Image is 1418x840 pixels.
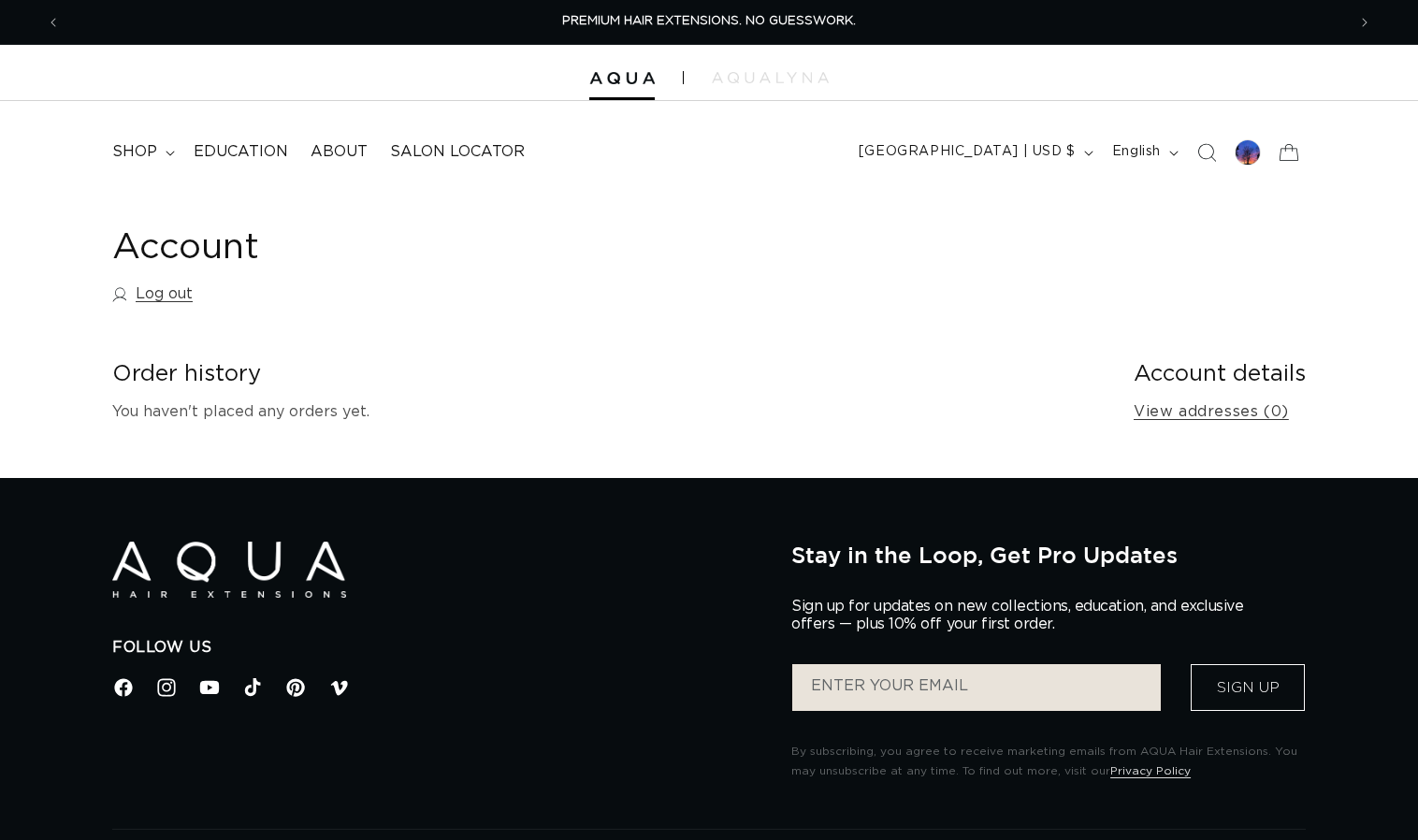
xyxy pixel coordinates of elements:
h2: Account details [1134,360,1306,389]
span: Education [194,142,288,162]
span: Salon Locator [390,142,525,162]
a: About [299,131,379,173]
span: [GEOGRAPHIC_DATA] | USD $ [859,142,1076,162]
span: About [311,142,368,162]
a: Privacy Policy [1110,765,1191,776]
button: Sign Up [1191,664,1305,711]
h2: Follow Us [112,638,763,658]
button: Previous announcement [33,5,74,40]
span: shop [112,142,157,162]
p: Sign up for updates on new collections, education, and exclusive offers — plus 10% off your first... [791,598,1259,633]
summary: Search [1186,132,1227,173]
h2: Order history [112,360,1104,389]
button: Next announcement [1344,5,1385,40]
p: You haven't placed any orders yet. [112,398,1104,426]
summary: shop [101,131,182,173]
input: ENTER YOUR EMAIL [792,664,1161,711]
span: PREMIUM HAIR EXTENSIONS. NO GUESSWORK. [562,15,856,27]
a: Salon Locator [379,131,536,173]
a: Education [182,131,299,173]
span: English [1112,142,1161,162]
img: Aqua Hair Extensions [112,542,346,599]
button: English [1101,135,1186,170]
img: aqualyna.com [712,72,829,83]
h2: Stay in the Loop, Get Pro Updates [791,542,1306,568]
img: Aqua Hair Extensions [589,72,655,85]
button: [GEOGRAPHIC_DATA] | USD $ [847,135,1101,170]
a: Log out [112,281,193,308]
p: By subscribing, you agree to receive marketing emails from AQUA Hair Extensions. You may unsubscr... [791,742,1306,782]
a: View addresses (0) [1134,398,1289,426]
h1: Account [112,225,1306,271]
